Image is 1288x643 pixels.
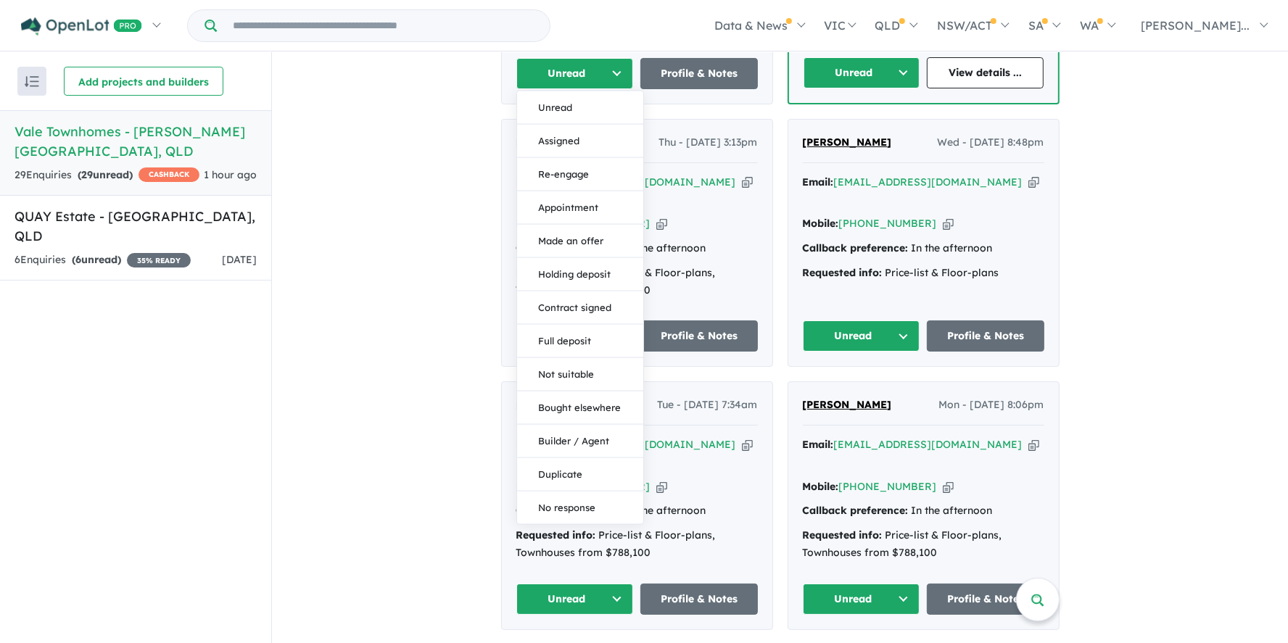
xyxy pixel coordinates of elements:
a: [PHONE_NUMBER] [839,480,937,493]
a: [EMAIL_ADDRESS][DOMAIN_NAME] [834,438,1023,451]
a: [EMAIL_ADDRESS][DOMAIN_NAME] [834,175,1023,188]
button: Holding deposit [517,257,643,291]
div: Price-list & Floor-plans [803,265,1044,282]
h5: Vale Townhomes - [PERSON_NAME][GEOGRAPHIC_DATA] , QLD [15,122,257,161]
a: Profile & Notes [640,320,758,352]
h5: QUAY Estate - [GEOGRAPHIC_DATA] , QLD [15,207,257,246]
button: Re-engage [517,157,643,191]
strong: ( unread) [78,168,133,181]
div: Price-list & Floor-plans, Townhouses from $788,100 [516,527,758,562]
img: sort.svg [25,76,39,87]
a: [PHONE_NUMBER] [553,217,651,230]
a: [PHONE_NUMBER] [839,217,937,230]
a: View details ... [927,57,1044,88]
div: In the afternoon [803,240,1044,257]
div: 6 Enquir ies [15,252,191,269]
span: [PERSON_NAME] [803,398,892,411]
div: In the afternoon [803,502,1044,520]
button: Unread [803,584,920,615]
button: Copy [943,216,954,231]
strong: Requested info: [803,528,883,542]
strong: Mobile: [803,217,839,230]
button: Copy [656,216,667,231]
button: Unread [516,584,634,615]
button: Copy [742,437,753,452]
button: No response [517,491,643,523]
button: Contract signed [517,291,643,324]
strong: ( unread) [72,253,121,266]
button: Not suitable [517,357,643,391]
button: Appointment [517,191,643,224]
button: Unread [516,58,634,89]
strong: Email: [803,175,834,188]
button: Unread [804,57,920,88]
span: Tue - [DATE] 7:34am [658,397,758,414]
button: Builder / Agent [517,424,643,457]
div: Unread [516,90,644,524]
span: 35 % READY [127,253,191,267]
strong: Callback preference: [803,241,909,254]
button: Copy [1028,437,1039,452]
span: [PERSON_NAME]... [1141,18,1250,33]
input: Try estate name, suburb, builder or developer [220,10,547,41]
a: [PHONE_NUMBER] [553,480,651,493]
button: Full deposit [517,324,643,357]
button: Made an offer [517,224,643,257]
button: Assigned [517,124,643,157]
span: [DATE] [222,253,257,266]
button: Copy [943,479,954,494]
a: Profile & Notes [927,584,1044,615]
span: Thu - [DATE] 3:13pm [659,134,758,152]
button: Copy [656,479,667,494]
a: Profile & Notes [640,58,758,89]
span: Mon - [DATE] 8:06pm [939,397,1044,414]
button: Duplicate [517,457,643,491]
span: [PERSON_NAME] [803,136,892,149]
strong: Requested info: [516,528,596,542]
span: CASHBACK [139,167,199,182]
a: [EMAIL_ADDRESS][DOMAIN_NAME] [548,175,736,188]
span: 6 [75,253,81,266]
a: [PERSON_NAME] [803,134,892,152]
button: Unread [803,320,920,352]
a: Profile & Notes [640,584,758,615]
strong: Email: [803,438,834,451]
span: 1 hour ago [204,168,257,181]
div: 29 Enquir ies [15,167,199,184]
strong: Requested info: [803,266,883,279]
a: [EMAIL_ADDRESS][DOMAIN_NAME] [548,438,736,451]
button: Unread [517,91,643,124]
div: Price-list & Floor-plans, Townhouses from $788,100 [803,527,1044,562]
a: Profile & Notes [927,320,1044,352]
button: Copy [1028,175,1039,190]
img: Openlot PRO Logo White [21,17,142,36]
strong: Callback preference: [803,504,909,517]
button: Add projects and builders [64,67,223,96]
strong: Mobile: [803,480,839,493]
span: Wed - [DATE] 8:48pm [938,134,1044,152]
span: 29 [81,168,93,181]
button: Bought elsewhere [517,391,643,424]
a: [PERSON_NAME] [803,397,892,414]
button: Copy [742,175,753,190]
